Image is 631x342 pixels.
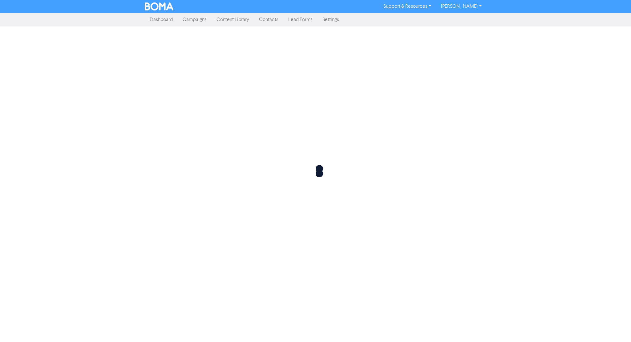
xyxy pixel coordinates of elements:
a: Support & Resources [378,2,436,11]
a: Campaigns [178,14,212,26]
a: Content Library [212,14,254,26]
a: [PERSON_NAME] [436,2,486,11]
a: Settings [318,14,344,26]
a: Dashboard [145,14,178,26]
a: Contacts [254,14,283,26]
a: Lead Forms [283,14,318,26]
img: BOMA Logo [145,2,174,10]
